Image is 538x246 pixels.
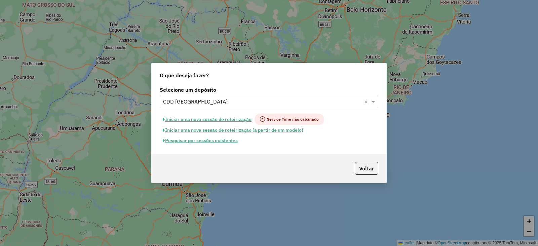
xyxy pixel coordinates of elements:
[160,135,241,146] button: Pesquisar por sessões existentes
[160,125,306,135] button: Iniciar uma nova sessão de roteirização (a partir de um modelo)
[255,114,324,125] span: Service Time não calculado
[160,71,209,79] span: O que deseja fazer?
[364,97,370,106] span: Clear all
[160,114,255,125] button: Iniciar uma nova sessão de roteirização
[355,162,378,175] button: Voltar
[160,86,378,94] label: Selecione um depósito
